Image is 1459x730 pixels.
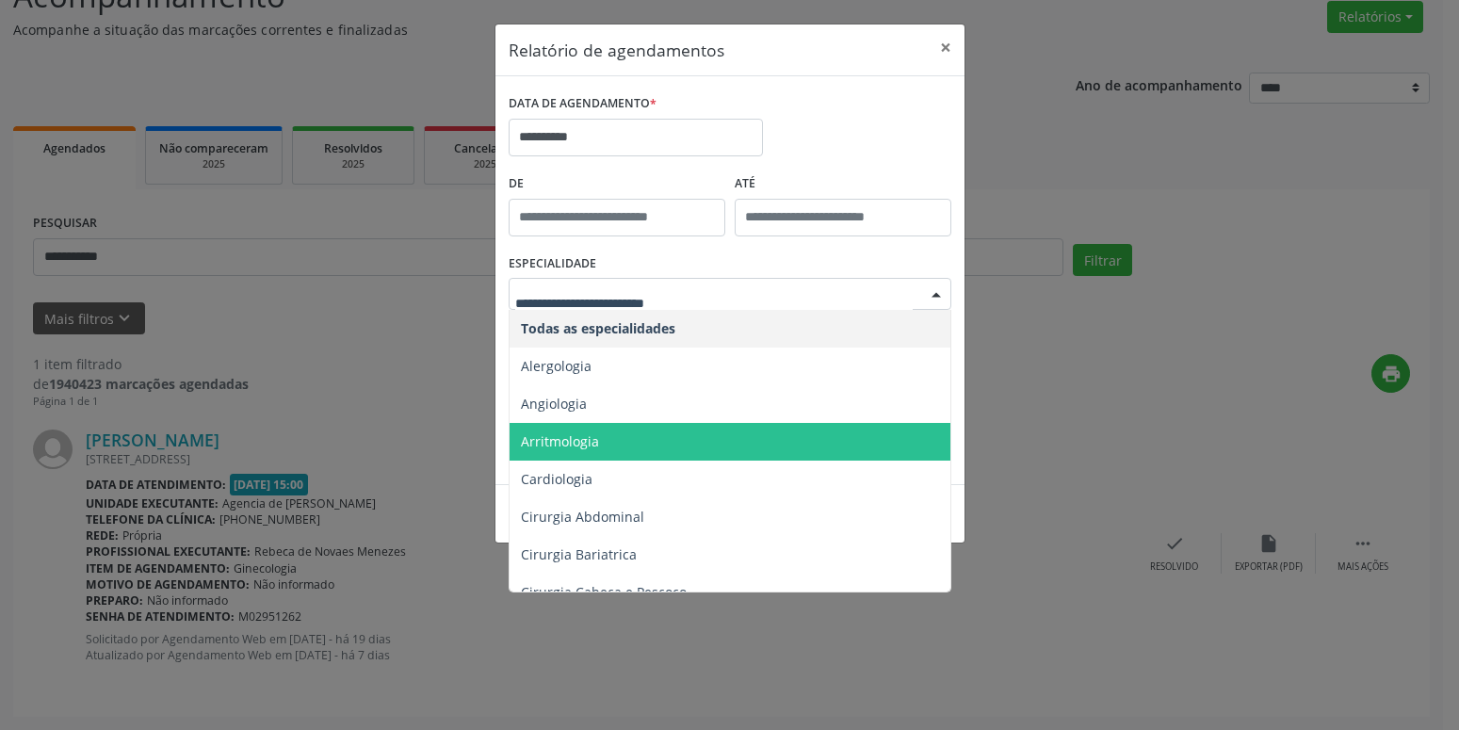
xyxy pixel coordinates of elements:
label: DATA DE AGENDAMENTO [509,89,657,119]
span: Alergologia [521,357,592,375]
label: ESPECIALIDADE [509,250,596,279]
h5: Relatório de agendamentos [509,38,724,62]
span: Cardiologia [521,470,592,488]
span: Todas as especialidades [521,319,675,337]
label: De [509,170,725,199]
label: ATÉ [735,170,951,199]
span: Cirurgia Bariatrica [521,545,637,563]
span: Angiologia [521,395,587,413]
span: Arritmologia [521,432,599,450]
span: Cirurgia Cabeça e Pescoço [521,583,687,601]
button: Close [927,24,965,71]
span: Cirurgia Abdominal [521,508,644,526]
